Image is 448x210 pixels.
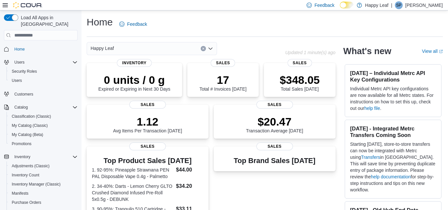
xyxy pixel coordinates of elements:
[234,157,315,165] h3: Top Brand Sales [DATE]
[92,157,203,165] h3: Top Product Sales [DATE]
[9,122,78,129] span: My Catalog (Classic)
[12,172,39,178] span: Inventory Count
[9,77,78,84] span: Users
[12,58,27,66] button: Users
[98,73,170,86] p: 0 units / 0 g
[7,198,80,207] button: Purchase Orders
[18,14,78,27] span: Load All Apps in [GEOGRAPHIC_DATA]
[129,142,166,150] span: Sales
[365,1,389,9] p: Happy Leaf
[87,16,113,29] h1: Home
[13,2,42,8] img: Cova
[1,103,80,112] button: Catalog
[201,46,206,51] button: Clear input
[361,155,380,160] a: Transfers
[9,171,78,179] span: Inventory Count
[91,44,114,52] span: Happy Leaf
[9,67,78,75] span: Security Roles
[7,112,80,121] button: Classification (Classic)
[439,50,443,53] svg: External link
[12,191,28,196] span: Manifests
[127,21,147,27] span: Feedback
[391,1,392,9] p: |
[12,141,32,146] span: Promotions
[9,189,78,197] span: Manifests
[9,140,34,148] a: Promotions
[12,103,78,111] span: Catalog
[176,182,203,190] dd: $34.20
[287,59,312,67] span: Sales
[12,182,61,187] span: Inventory Manager (Classic)
[280,73,320,92] div: Total Sales [DATE]
[7,67,80,76] button: Security Roles
[92,167,173,180] dt: 1. 92-95%: Pineapple Strawnana PEN PAL Disposable Vape 0.4g - Palmetto
[113,115,182,128] p: 1.12
[9,180,63,188] a: Inventory Manager (Classic)
[246,115,303,133] div: Transaction Average [DATE]
[14,154,30,159] span: Inventory
[7,171,80,180] button: Inventory Count
[9,122,51,129] a: My Catalog (Classic)
[117,59,152,67] span: Inventory
[285,50,335,55] p: Updated 1 minute(s) ago
[12,153,78,161] span: Inventory
[12,200,41,205] span: Purchase Orders
[350,70,436,83] h3: [DATE] – Individual Metrc API Key Configurations
[98,73,170,92] div: Expired or Expiring in Next 30 Days
[7,180,80,189] button: Inventory Manager (Classic)
[350,141,436,193] p: Starting [DATE], store-to-store transfers can now be integrated with Metrc using in [GEOGRAPHIC_D...
[7,161,80,171] button: Adjustments (Classic)
[208,46,213,51] button: Open list of options
[14,47,25,52] span: Home
[9,112,78,120] span: Classification (Classic)
[176,166,203,174] dd: $44.00
[1,89,80,98] button: Customers
[1,152,80,161] button: Inventory
[14,92,33,97] span: Customers
[9,131,78,139] span: My Catalog (Beta)
[9,171,42,179] a: Inventory Count
[12,163,50,169] span: Adjustments (Classic)
[350,85,436,112] p: Individual Metrc API key configurations are now available for all Metrc states. For instructions ...
[396,1,401,9] span: SP
[364,106,380,111] a: help file
[92,183,173,202] dt: 2. 34-40%: Darts - Lemon Cherry GLTO Crushed Diamond Infused Pre-Roll 5x0.5g - DEBUNK
[7,121,80,130] button: My Catalog (Classic)
[7,76,80,85] button: Users
[9,199,78,206] span: Purchase Orders
[9,162,78,170] span: Adjustments (Classic)
[129,101,166,109] span: Sales
[12,58,78,66] span: Users
[9,112,54,120] a: Classification (Classic)
[280,73,320,86] p: $348.05
[9,77,24,84] a: Users
[7,139,80,148] button: Promotions
[7,189,80,198] button: Manifests
[340,2,354,8] input: Dark Mode
[12,90,36,98] a: Customers
[12,114,51,119] span: Classification (Classic)
[9,189,31,197] a: Manifests
[12,90,78,98] span: Customers
[9,67,39,75] a: Security Roles
[117,18,150,31] a: Feedback
[12,45,27,53] a: Home
[314,2,334,8] span: Feedback
[12,153,33,161] button: Inventory
[12,78,22,83] span: Users
[246,115,303,128] p: $20.47
[12,45,78,53] span: Home
[12,103,30,111] button: Catalog
[113,115,182,133] div: Avg Items Per Transaction [DATE]
[14,60,24,65] span: Users
[9,140,78,148] span: Promotions
[350,125,436,138] h3: [DATE] - Integrated Metrc Transfers Coming Soon
[9,131,46,139] a: My Catalog (Beta)
[371,174,411,179] a: help documentation
[9,199,44,206] a: Purchase Orders
[12,69,37,74] span: Security Roles
[199,73,246,92] div: Total # Invoices [DATE]
[422,49,443,54] a: View allExternal link
[395,1,403,9] div: Sue Pfeifer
